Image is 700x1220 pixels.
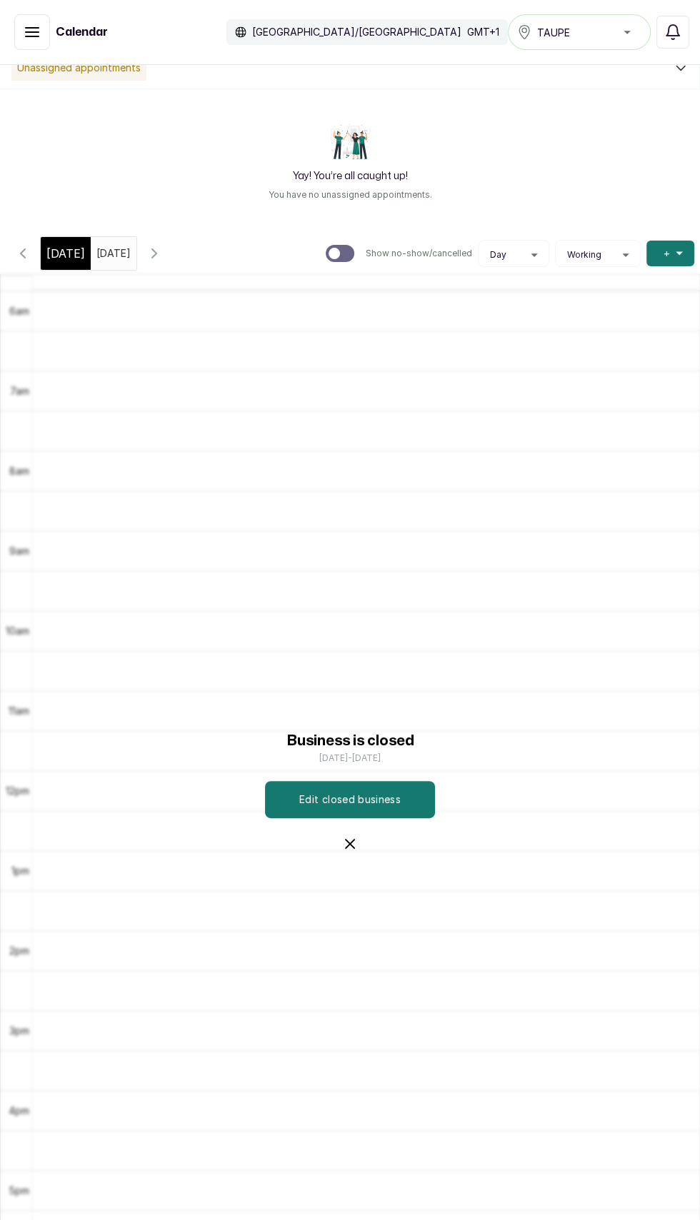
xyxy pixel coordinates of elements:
[537,25,570,40] span: TAUPE
[56,24,108,41] h1: Calendar
[484,249,543,261] button: Day
[46,245,85,262] span: [DATE]
[646,241,694,266] button: +
[467,25,499,39] p: GMT+1
[265,781,435,818] button: Edit closed business
[233,752,467,764] p: [DATE] - [DATE]
[664,246,670,261] span: +
[366,248,472,259] p: Show no-show/cancelled
[561,249,634,261] button: Working
[293,169,408,183] h2: Yay! You’re all caught up!
[508,14,651,50] button: TAUPE
[286,730,414,752] h1: Business is closed
[269,189,432,201] p: You have no unassigned appointments.
[11,55,146,81] p: Unassigned appointments
[41,237,91,270] div: [DATE]
[567,249,601,261] span: Working
[490,249,506,261] span: Day
[252,25,461,39] p: [GEOGRAPHIC_DATA]/[GEOGRAPHIC_DATA]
